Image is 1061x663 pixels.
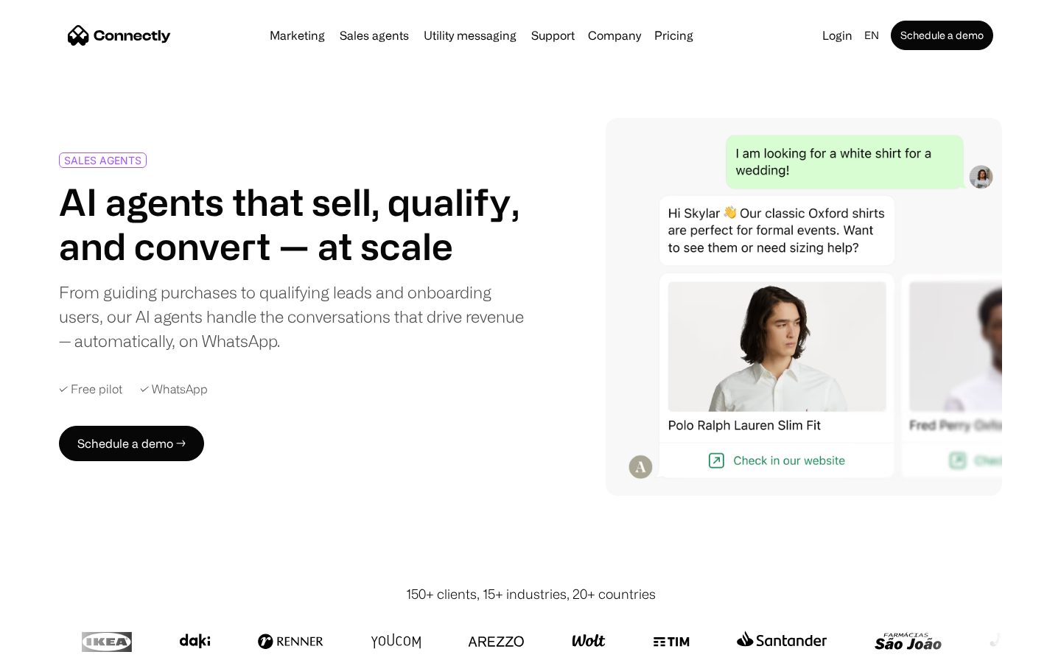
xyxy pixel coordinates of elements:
[64,155,141,166] div: SALES AGENTS
[891,21,993,50] a: Schedule a demo
[816,25,858,46] a: Login
[59,382,122,396] div: ✓ Free pilot
[68,24,171,46] a: home
[525,29,581,41] a: Support
[858,25,888,46] div: en
[59,180,525,268] h1: AI agents that sell, qualify, and convert — at scale
[584,25,645,46] div: Company
[140,382,208,396] div: ✓ WhatsApp
[29,637,88,658] ul: Language list
[59,426,204,461] a: Schedule a demo →
[15,636,88,658] aside: Language selected: English
[864,25,879,46] div: en
[588,25,641,46] div: Company
[264,29,331,41] a: Marketing
[59,280,525,353] div: From guiding purchases to qualifying leads and onboarding users, our AI agents handle the convers...
[334,29,415,41] a: Sales agents
[418,29,522,41] a: Utility messaging
[648,29,699,41] a: Pricing
[406,584,656,604] div: 150+ clients, 15+ industries, 20+ countries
